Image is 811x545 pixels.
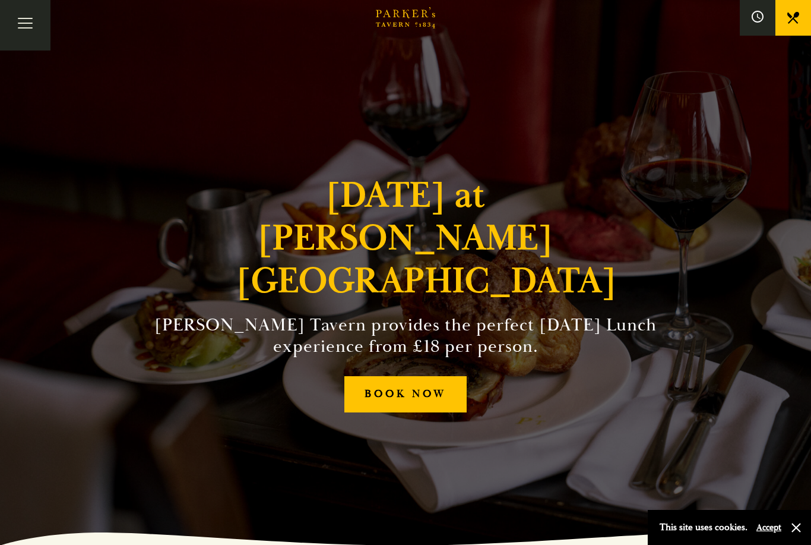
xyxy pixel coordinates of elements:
[344,376,467,412] a: BOOK NOW
[756,522,781,533] button: Accept
[790,522,802,534] button: Close and accept
[135,314,676,357] h2: [PERSON_NAME] Tavern provides the perfect [DATE] Lunch experience from £18 per person.
[236,174,575,303] h1: [DATE] at [PERSON_NAME][GEOGRAPHIC_DATA]
[660,519,747,536] p: This site uses cookies.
